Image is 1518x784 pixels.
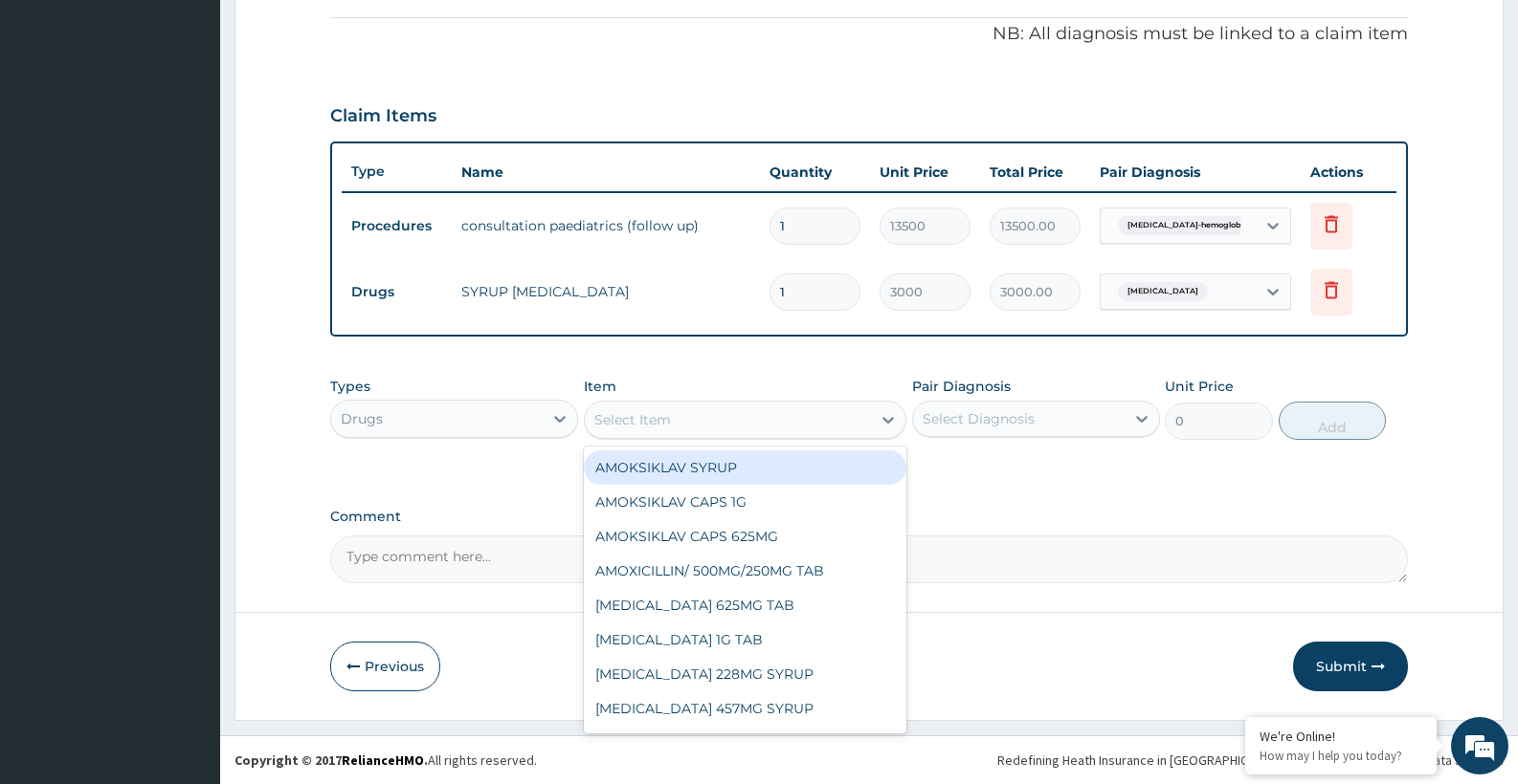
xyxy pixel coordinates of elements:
div: Drugs [341,409,383,428]
div: Select Item [594,410,671,429]
th: Quantity [760,153,870,191]
span: [MEDICAL_DATA] [1118,282,1208,301]
div: AMOKSIKLAV SYRUP [584,450,907,485]
h3: Claim Items [330,106,436,127]
textarea: Type your message and hit 'Enter' [10,522,365,589]
strong: Copyright © 2017 . [234,751,428,769]
div: AMOXICILLIN/ 500MG/250MG TAB [584,554,907,588]
p: NB: All diagnosis must be linked to a claim item [330,22,1407,47]
div: AMOKSIKLAV CAPS 625MG [584,519,907,554]
div: Select Diagnosis [923,409,1035,428]
td: Drugs [342,274,452,310]
div: [MEDICAL_DATA] 1G TAB [584,622,907,657]
label: Item [584,377,616,396]
th: Type [342,154,452,189]
th: Total Price [980,153,1090,191]
footer: All rights reserved. [220,735,1518,784]
div: Minimize live chat window [314,10,360,55]
th: Actions [1301,153,1396,191]
button: Submit [1293,642,1408,691]
span: [MEDICAL_DATA]-hemoglobin [PERSON_NAME]... [1118,216,1331,235]
label: Pair Diagnosis [912,377,1011,396]
td: Procedures [342,208,452,244]
div: [MEDICAL_DATA] TABS 500MG [584,726,907,760]
button: Previous [330,642,440,691]
label: Unit Price [1165,377,1234,396]
label: Types [330,379,370,395]
div: We're Online! [1260,728,1422,745]
div: [MEDICAL_DATA] 625MG TAB [584,588,907,622]
th: Unit Price [870,153,980,191]
div: Redefining Heath Insurance in [GEOGRAPHIC_DATA] using Telemedicine and Data Science! [997,751,1504,770]
div: Chat with us now [100,107,322,132]
div: [MEDICAL_DATA] 228MG SYRUP [584,657,907,691]
td: SYRUP [MEDICAL_DATA] [452,272,759,311]
div: [MEDICAL_DATA] 457MG SYRUP [584,691,907,726]
p: How may I help you today? [1260,748,1422,764]
span: We're online! [111,241,264,434]
div: AMOKSIKLAV CAPS 1G [584,485,907,519]
label: Comment [330,509,1407,525]
button: Add [1279,402,1387,440]
th: Pair Diagnosis [1090,153,1301,191]
img: d_794563401_company_1708531726252_794563401 [35,96,78,143]
th: Name [452,153,759,191]
td: consultation paediatrics (follow up) [452,207,759,245]
a: RelianceHMO [342,751,424,769]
